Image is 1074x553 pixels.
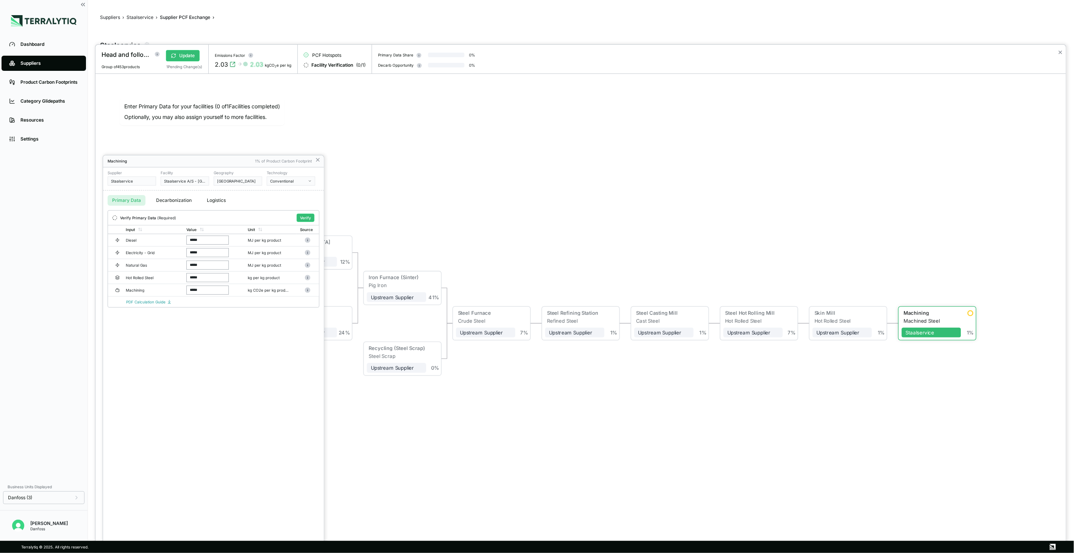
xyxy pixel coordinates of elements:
[186,227,197,232] div: Value
[214,170,262,175] div: Geography
[157,216,176,220] span: (Required)
[297,214,314,222] button: Verify
[300,227,313,232] div: Source
[248,275,290,280] div: kg per kg product
[126,238,174,242] div: Diesel
[126,275,174,280] div: Hot Rolled Steel
[108,159,251,163] div: Machining
[161,170,209,175] div: Facility
[126,263,174,267] div: Natural Gas
[248,238,290,242] div: MJ per kg product
[217,179,259,183] div: [GEOGRAPHIC_DATA]
[152,195,196,206] button: Decarbonization
[267,170,315,175] div: Technology
[202,195,230,206] button: Logistics
[270,179,306,183] div: Conventional
[120,216,176,220] div: Verify Primary Data
[126,288,174,292] div: Machining
[248,227,255,232] div: Unit
[248,263,290,267] div: MJ per kg product
[111,179,153,183] div: Staalservice
[161,177,209,186] button: Staalservice A/S - [GEOGRAPHIC_DATA]
[214,177,262,186] button: [GEOGRAPHIC_DATA]
[255,159,312,163] div: 1% of Product Carbon Footprint
[126,300,172,304] a: PDF Calculation Guide
[126,250,174,255] div: Electricity - Grid
[248,288,290,292] div: kg CO2e per kg product
[108,177,156,186] button: Staalservice
[126,227,135,232] div: Input
[103,191,324,210] div: RFI tabs
[108,195,145,206] button: Primary Data
[108,170,156,175] div: Supplier
[164,179,206,183] div: Staalservice A/S - [GEOGRAPHIC_DATA]
[267,177,315,186] button: Conventional
[248,250,290,255] div: MJ per kg product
